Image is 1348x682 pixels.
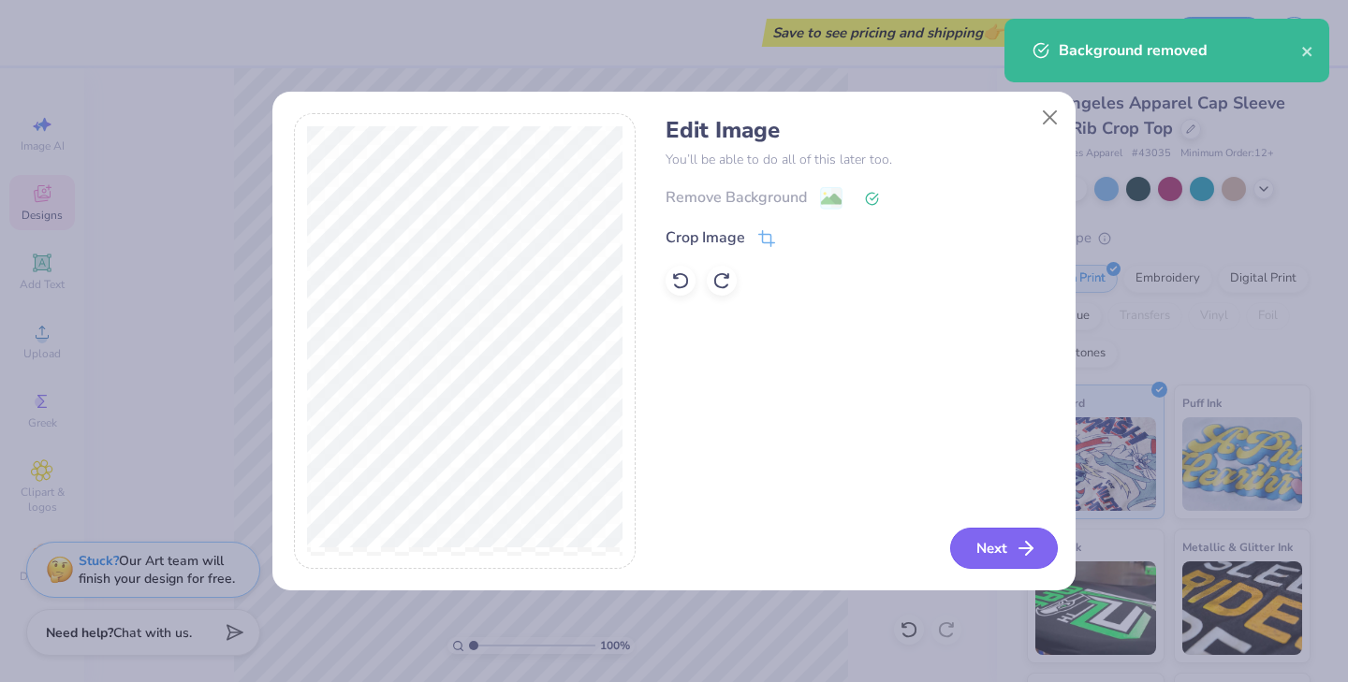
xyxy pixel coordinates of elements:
h4: Edit Image [666,117,1054,144]
div: Background removed [1059,39,1301,62]
button: Next [950,528,1058,569]
p: You’ll be able to do all of this later too. [666,150,1054,169]
div: Crop Image [666,226,745,249]
button: close [1301,39,1314,62]
button: Close [1033,100,1068,136]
